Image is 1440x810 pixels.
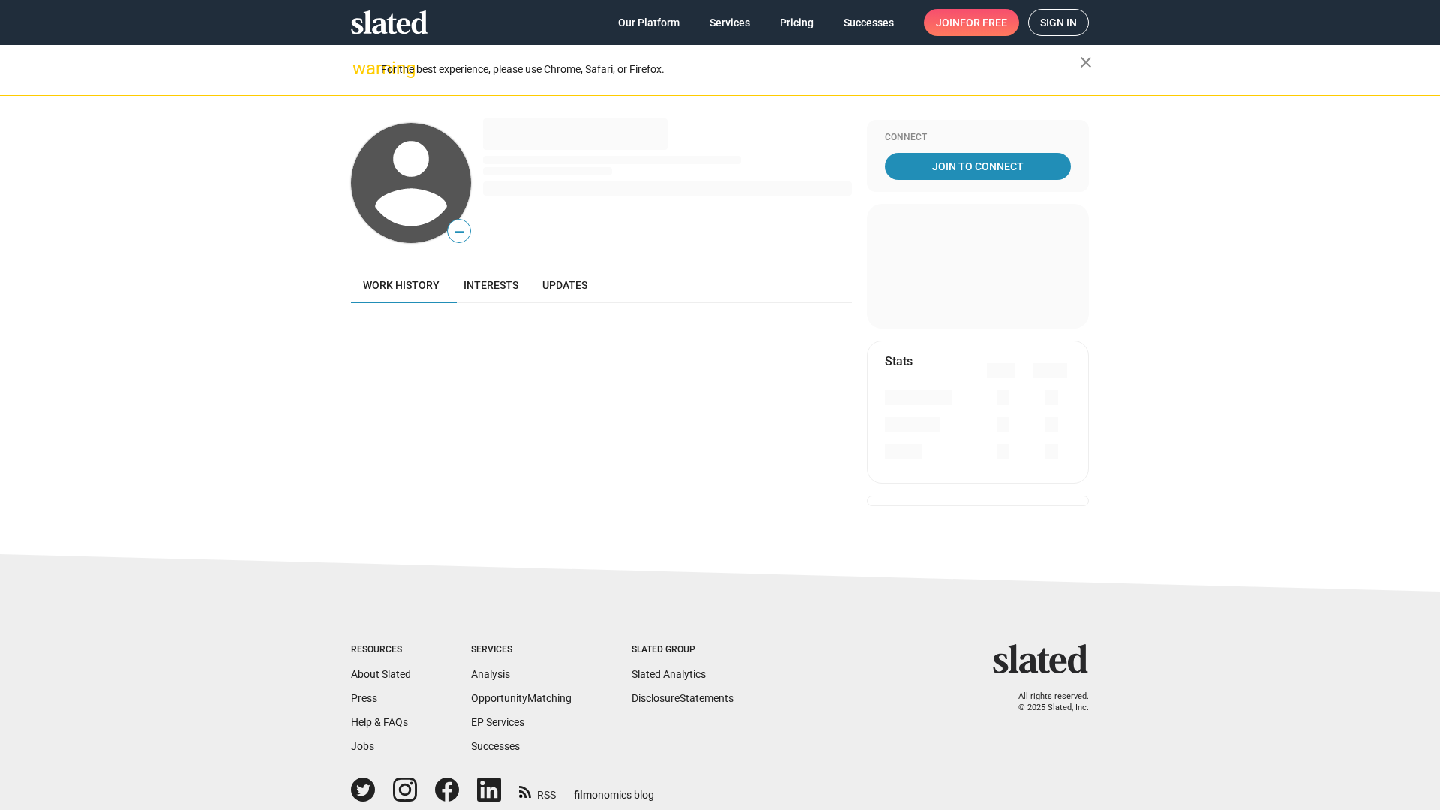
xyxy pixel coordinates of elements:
div: For the best experience, please use Chrome, Safari, or Firefox. [381,59,1080,79]
a: OpportunityMatching [471,692,571,704]
div: Slated Group [631,644,733,656]
a: Our Platform [606,9,691,36]
p: All rights reserved. © 2025 Slated, Inc. [1003,691,1089,713]
mat-icon: close [1077,53,1095,71]
a: Successes [832,9,906,36]
span: — [448,222,470,241]
a: Help & FAQs [351,716,408,728]
span: Work history [363,279,439,291]
span: Interests [463,279,518,291]
a: Join To Connect [885,153,1071,180]
div: Connect [885,132,1071,144]
span: Our Platform [618,9,679,36]
a: Updates [530,267,599,303]
a: Press [351,692,377,704]
div: Services [471,644,571,656]
span: Join [936,9,1007,36]
a: Jobs [351,740,374,752]
a: Services [697,9,762,36]
a: DisclosureStatements [631,692,733,704]
a: Slated Analytics [631,668,706,680]
a: Work history [351,267,451,303]
span: Pricing [780,9,814,36]
a: Successes [471,740,520,752]
span: film [574,789,592,801]
a: About Slated [351,668,411,680]
span: Join To Connect [888,153,1068,180]
a: Analysis [471,668,510,680]
a: RSS [519,779,556,802]
a: EP Services [471,716,524,728]
div: Resources [351,644,411,656]
span: Sign in [1040,10,1077,35]
a: Pricing [768,9,826,36]
span: Services [709,9,750,36]
a: Interests [451,267,530,303]
a: Joinfor free [924,9,1019,36]
mat-card-title: Stats [885,353,913,369]
a: Sign in [1028,9,1089,36]
a: filmonomics blog [574,776,654,802]
span: Successes [844,9,894,36]
span: Updates [542,279,587,291]
span: for free [960,9,1007,36]
mat-icon: warning [352,59,370,77]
